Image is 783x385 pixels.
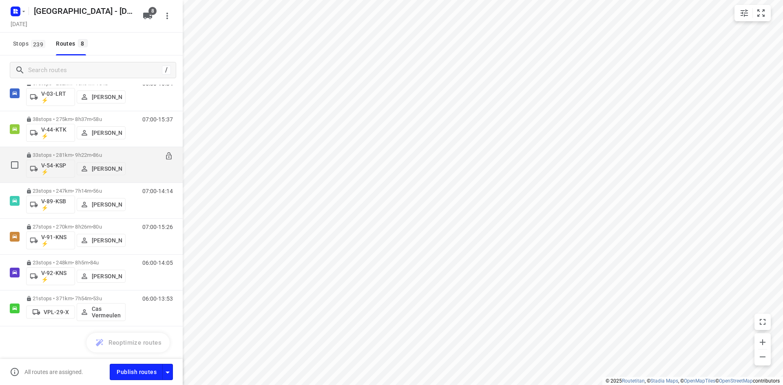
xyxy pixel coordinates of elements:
button: V-03-LRT ⚡ [26,88,75,106]
button: V-54-KSP ⚡ [26,160,75,178]
span: 8 [148,7,157,15]
button: More [159,8,175,24]
p: [PERSON_NAME] [92,130,122,136]
button: Fit zoom [753,5,769,21]
p: 23 stops • 248km • 8h5m [26,260,126,266]
p: V-54-KSP ⚡ [41,162,71,175]
a: Routetitan [622,378,645,384]
span: 84u [90,260,99,266]
button: V-89-KSB ⚡ [26,196,75,213]
span: Publish routes [117,367,157,377]
p: VPL-29-X [44,309,69,315]
button: VPL-29-X [26,306,75,319]
span: 56u [93,188,102,194]
span: • [91,152,93,158]
h5: Project date [7,19,31,29]
button: [PERSON_NAME] [77,198,126,211]
button: [PERSON_NAME] [77,162,126,175]
p: 06:00-14:05 [142,260,173,266]
p: 33 stops • 281km • 9h22m [26,152,126,158]
p: [PERSON_NAME] [92,201,122,208]
p: 21 stops • 371km • 7h54m [26,295,126,301]
p: V-89-KSB ⚡ [41,198,71,211]
button: [PERSON_NAME] [77,234,126,247]
p: 07:00-15:37 [142,116,173,123]
p: [PERSON_NAME] [92,273,122,279]
button: Publish routes [110,364,163,380]
p: 07:00-15:26 [142,224,173,230]
button: Map settings [736,5,752,21]
p: [PERSON_NAME] [92,165,122,172]
span: Select [7,157,23,173]
span: 8 [78,39,88,47]
span: • [88,260,90,266]
button: [PERSON_NAME] [77,270,126,283]
button: [PERSON_NAME] [77,90,126,103]
span: • [91,116,93,122]
p: V-44-KTK ⚡ [41,126,71,139]
p: V-92-KNS ⚡ [41,270,71,283]
button: V-92-KNS ⚡ [26,267,75,285]
span: 80u [93,224,102,230]
button: Reoptimize routes [86,333,170,352]
p: [PERSON_NAME] [92,237,122,244]
button: V-91-KNS ⚡ [26,231,75,249]
p: All routes are assigned. [24,369,83,375]
div: / [162,66,171,75]
p: Cas Vermeulen [92,306,122,319]
p: V-91-KNS ⚡ [41,234,71,247]
p: 27 stops • 270km • 8h26m [26,224,126,230]
button: Unlock route [165,152,173,161]
button: 8 [139,8,156,24]
button: [PERSON_NAME] [77,126,126,139]
div: small contained button group [734,5,771,21]
p: 23 stops • 247km • 7h14m [26,188,126,194]
span: • [91,224,93,230]
h5: Rename [31,4,136,18]
a: OpenStreetMap [719,378,753,384]
span: • [91,295,93,301]
p: 06:00-13:53 [142,295,173,302]
button: V-44-KTK ⚡ [26,124,75,142]
p: 07:00-14:14 [142,188,173,194]
a: Stadia Maps [650,378,678,384]
button: Cas Vermeulen [77,303,126,321]
div: Routes [56,39,90,49]
span: Stops [13,39,48,49]
span: 53u [93,295,102,301]
span: 239 [31,40,45,48]
li: © 2025 , © , © © contributors [606,378,780,384]
span: 58u [93,116,102,122]
p: V-03-LRT ⚡ [41,90,71,103]
input: Search routes [28,64,162,77]
p: [PERSON_NAME] [92,94,122,100]
span: • [91,188,93,194]
p: 38 stops • 275km • 8h37m [26,116,126,122]
a: OpenMapTiles [684,378,715,384]
span: 86u [93,152,102,158]
div: Driver app settings [163,367,173,377]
